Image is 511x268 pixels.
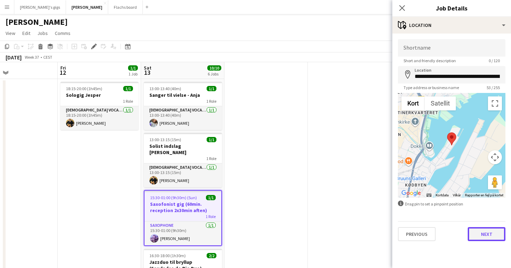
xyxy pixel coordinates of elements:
div: 6 Jobs [208,71,221,77]
h1: [PERSON_NAME] [6,17,68,27]
span: Fri [60,65,66,71]
button: Previous [398,227,436,241]
a: Vilkår (åbnes i en ny fane) [453,193,461,197]
div: Drag pin to set a pinpoint position [398,201,505,207]
span: 1 Role [206,99,216,104]
button: Flachs board [108,0,143,14]
app-job-card: 15:30-01:00 (9h30m) (Sun)1/1Saxofonist gig (60min. reception 2x30min aften)1 RoleSaxophone1/115:3... [144,190,222,246]
button: [PERSON_NAME]'s gigs [14,0,66,14]
button: Next [468,227,505,241]
a: Jobs [35,29,51,38]
span: 53 / 255 [481,85,505,90]
span: 15:30-01:00 (9h30m) (Sun) [150,195,197,200]
span: 10/10 [207,65,221,71]
span: 1/1 [128,65,138,71]
h3: Sanger til vielse - Anja [144,92,222,98]
div: Location [392,17,511,34]
span: 13:00-13:15 (15m) [149,137,181,142]
span: 12 [59,68,66,77]
span: 1/1 [123,86,133,91]
a: Comms [52,29,73,38]
div: CEST [43,55,52,60]
button: Slå fuld skærm til/fra [488,96,502,110]
span: Type address or business name [398,85,465,90]
h3: Sologig Jesper [60,92,139,98]
span: 1/1 [207,137,216,142]
h3: Job Details [392,3,511,13]
div: [DATE] [6,54,22,61]
app-card-role: [DEMOGRAPHIC_DATA] Vocal + Guitar1/113:00-13:15 (15m)[PERSON_NAME] [144,164,222,187]
span: Edit [22,30,30,36]
h3: Saxofonist gig (60min. reception 2x30min aften) [145,201,221,213]
a: Edit [20,29,33,38]
span: Sat [144,65,151,71]
button: Træk Pegman hen på kortet for at åbne Street View [488,175,502,189]
span: 13 [143,68,151,77]
div: 1 Job [128,71,138,77]
span: 16:30-18:00 (1h30m) [149,253,186,258]
span: Jobs [37,30,48,36]
app-card-role: [DEMOGRAPHIC_DATA] Vocal + Guitar1/118:15-20:00 (1h45m)[PERSON_NAME] [60,106,139,130]
a: View [3,29,18,38]
span: 1 Role [206,156,216,161]
span: 0 / 120 [483,58,505,63]
span: Comms [55,30,71,36]
span: 1/1 [206,195,216,200]
span: Week 37 [23,55,40,60]
button: Vis satellitbilleder [425,96,456,110]
span: View [6,30,15,36]
app-job-card: 18:15-20:00 (1h45m)1/1Sologig Jesper1 Role[DEMOGRAPHIC_DATA] Vocal + Guitar1/118:15-20:00 (1h45m)... [60,82,139,130]
a: Rapporter en fejl på kortet [465,193,503,197]
img: Google [400,189,423,198]
button: Tastaturgenveje [427,193,431,198]
span: Short and friendly description [398,58,461,63]
button: Kortdata [436,193,449,198]
button: [PERSON_NAME] [66,0,108,14]
app-card-role: Saxophone1/115:30-01:00 (9h30m)[PERSON_NAME] [145,222,221,245]
app-job-card: 13:00-13:15 (15m)1/1Solist indslag [PERSON_NAME]1 Role[DEMOGRAPHIC_DATA] Vocal + Guitar1/113:00-1... [144,133,222,187]
button: Vis vejkort [401,96,425,110]
span: 1 Role [123,99,133,104]
a: Åbn dette området i Google Maps (åbner i et nyt vindue) [400,189,423,198]
span: 2/2 [207,253,216,258]
span: 1/1 [207,86,216,91]
button: Styringselement til kortkamera [488,150,502,164]
span: 18:15-20:00 (1h45m) [66,86,102,91]
app-card-role: [DEMOGRAPHIC_DATA] Vocal + Piano1/113:00-13:40 (40m)[PERSON_NAME] [144,106,222,130]
app-job-card: 13:00-13:40 (40m)1/1Sanger til vielse - Anja1 Role[DEMOGRAPHIC_DATA] Vocal + Piano1/113:00-13:40 ... [144,82,222,130]
span: 1 Role [206,214,216,219]
h3: Solist indslag [PERSON_NAME] [144,143,222,155]
span: 13:00-13:40 (40m) [149,86,181,91]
